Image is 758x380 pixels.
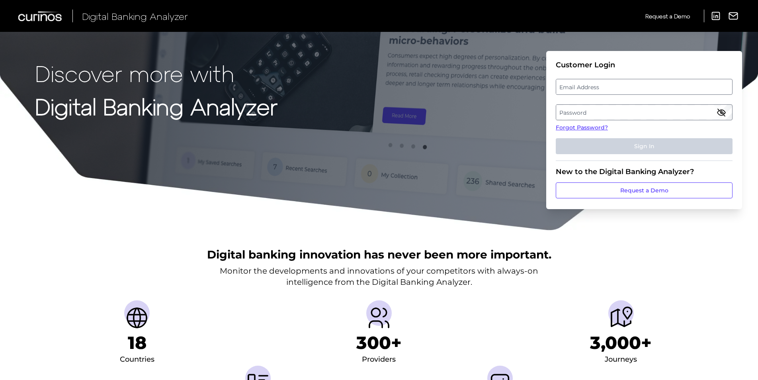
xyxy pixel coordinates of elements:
[362,353,396,366] div: Providers
[356,332,402,353] h1: 300+
[556,105,732,119] label: Password
[645,13,690,20] span: Request a Demo
[366,305,392,331] img: Providers
[35,61,277,86] p: Discover more with
[645,10,690,23] a: Request a Demo
[124,305,150,331] img: Countries
[556,167,733,176] div: New to the Digital Banking Analyzer?
[608,305,634,331] img: Journeys
[128,332,147,353] h1: 18
[556,138,733,154] button: Sign In
[590,332,652,353] h1: 3,000+
[35,93,277,119] strong: Digital Banking Analyzer
[605,353,637,366] div: Journeys
[556,123,733,132] a: Forgot Password?
[207,247,551,262] h2: Digital banking innovation has never been more important.
[82,10,188,22] span: Digital Banking Analyzer
[556,80,732,94] label: Email Address
[120,353,154,366] div: Countries
[220,265,538,288] p: Monitor the developments and innovations of your competitors with always-on intelligence from the...
[556,61,733,69] div: Customer Login
[556,182,733,198] a: Request a Demo
[18,11,63,21] img: Curinos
